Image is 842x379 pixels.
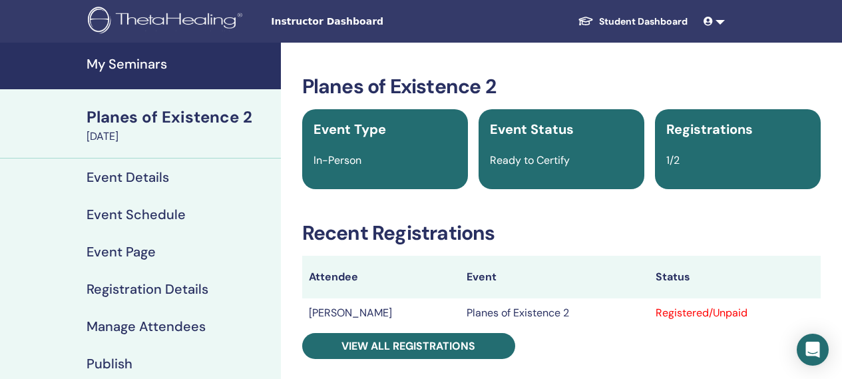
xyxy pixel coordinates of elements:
a: View all registrations [302,333,515,359]
h3: Planes of Existence 2 [302,75,821,99]
h4: Manage Attendees [87,318,206,334]
th: Status [649,256,821,298]
h4: Registration Details [87,281,208,297]
span: Ready to Certify [490,153,570,167]
th: Event [460,256,649,298]
span: Event Type [314,121,386,138]
div: Planes of Existence 2 [87,106,273,129]
div: [DATE] [87,129,273,145]
td: [PERSON_NAME] [302,298,460,328]
h4: Event Details [87,169,169,185]
img: logo.png [88,7,247,37]
a: Planes of Existence 2[DATE] [79,106,281,145]
img: graduation-cap-white.svg [578,15,594,27]
span: 1/2 [666,153,680,167]
h4: Publish [87,356,132,372]
a: Student Dashboard [567,9,698,34]
th: Attendee [302,256,460,298]
td: Planes of Existence 2 [460,298,649,328]
span: Instructor Dashboard [271,15,471,29]
span: Event Status [490,121,574,138]
h3: Recent Registrations [302,221,821,245]
span: Registrations [666,121,753,138]
span: In-Person [314,153,361,167]
span: View all registrations [341,339,475,353]
div: Registered/Unpaid [656,305,814,321]
div: Open Intercom Messenger [797,334,829,366]
h4: Event Page [87,244,156,260]
h4: My Seminars [87,56,273,72]
h4: Event Schedule [87,206,186,222]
